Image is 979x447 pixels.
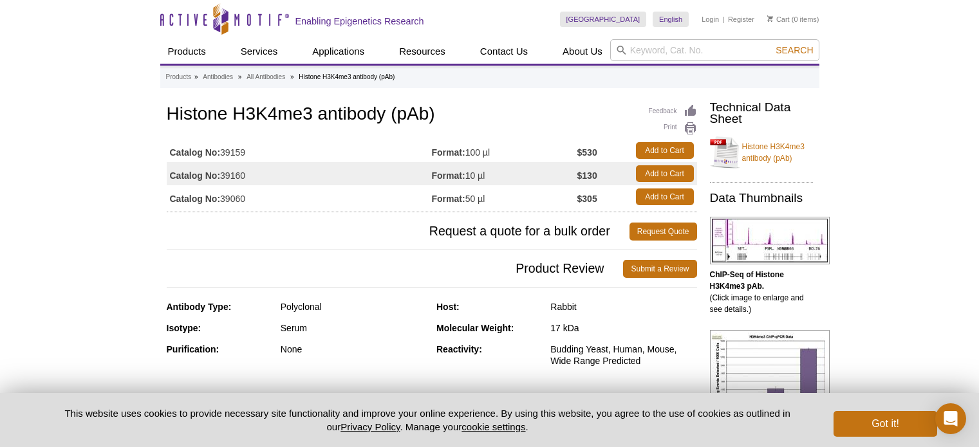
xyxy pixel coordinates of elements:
[710,270,784,291] b: ChIP-Seq of Histone H3K4me3 pAb.
[432,193,465,205] strong: Format:
[167,260,624,278] span: Product Review
[710,133,813,172] a: Histone H3K4me3 antibody (pAb)
[610,39,819,61] input: Keyword, Cat. No.
[290,73,294,80] li: »
[776,45,813,55] span: Search
[710,217,830,264] img: Histone H3K4me3 antibody (pAb) tested by ChIP-Seq.
[167,162,432,185] td: 39160
[233,39,286,64] a: Services
[560,12,647,27] a: [GEOGRAPHIC_DATA]
[436,344,482,354] strong: Reactivity:
[167,323,201,333] strong: Isotype:
[281,322,427,334] div: Serum
[432,147,465,158] strong: Format:
[203,71,233,83] a: Antibodies
[710,269,813,315] p: (Click image to enlarge and see details.)
[636,188,694,205] a: Add to Cart
[710,102,813,125] h2: Technical Data Sheet
[772,44,817,56] button: Search
[649,104,697,118] a: Feedback
[472,39,536,64] a: Contact Us
[170,170,221,181] strong: Catalog No:
[577,193,597,205] strong: $305
[935,403,966,434] div: Open Intercom Messenger
[623,260,696,278] a: Submit a Review
[167,139,432,162] td: 39159
[299,73,395,80] li: Histone H3K4me3 antibody (pAb)
[550,343,696,367] div: Budding Yeast, Human, Mouse, Wide Range Predicted
[170,147,221,158] strong: Catalog No:
[391,39,453,64] a: Resources
[166,71,191,83] a: Products
[247,71,285,83] a: All Antibodies
[723,12,725,27] li: |
[238,73,242,80] li: »
[550,322,696,334] div: 17 kDa
[636,142,694,159] a: Add to Cart
[432,170,465,181] strong: Format:
[728,15,754,24] a: Register
[167,104,697,126] h1: Histone H3K4me3 antibody (pAb)
[436,323,514,333] strong: Molecular Weight:
[653,12,689,27] a: English
[340,421,400,432] a: Privacy Policy
[160,39,214,64] a: Products
[702,15,719,24] a: Login
[432,162,577,185] td: 10 µl
[710,330,830,414] img: Histone H3K4me3 antibody (pAb) tested by TIP-ChIP.
[295,15,424,27] h2: Enabling Epigenetics Research
[555,39,610,64] a: About Us
[462,421,525,432] button: cookie settings
[170,193,221,205] strong: Catalog No:
[710,192,813,204] h2: Data Thumbnails
[767,15,790,24] a: Cart
[767,12,819,27] li: (0 items)
[167,223,629,241] span: Request a quote for a bulk order
[577,147,597,158] strong: $530
[432,139,577,162] td: 100 µl
[281,343,427,355] div: None
[767,15,773,22] img: Your Cart
[550,301,696,313] div: Rabbit
[304,39,372,64] a: Applications
[834,411,937,437] button: Got it!
[281,301,427,313] div: Polyclonal
[577,170,597,181] strong: $130
[629,223,697,241] a: Request Quote
[436,302,460,312] strong: Host:
[42,406,813,433] p: This website uses cookies to provide necessary site functionality and improve your online experie...
[636,165,694,182] a: Add to Cart
[167,302,232,312] strong: Antibody Type:
[194,73,198,80] li: »
[167,185,432,208] td: 39060
[167,344,219,354] strong: Purification:
[432,185,577,208] td: 50 µl
[649,122,697,136] a: Print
